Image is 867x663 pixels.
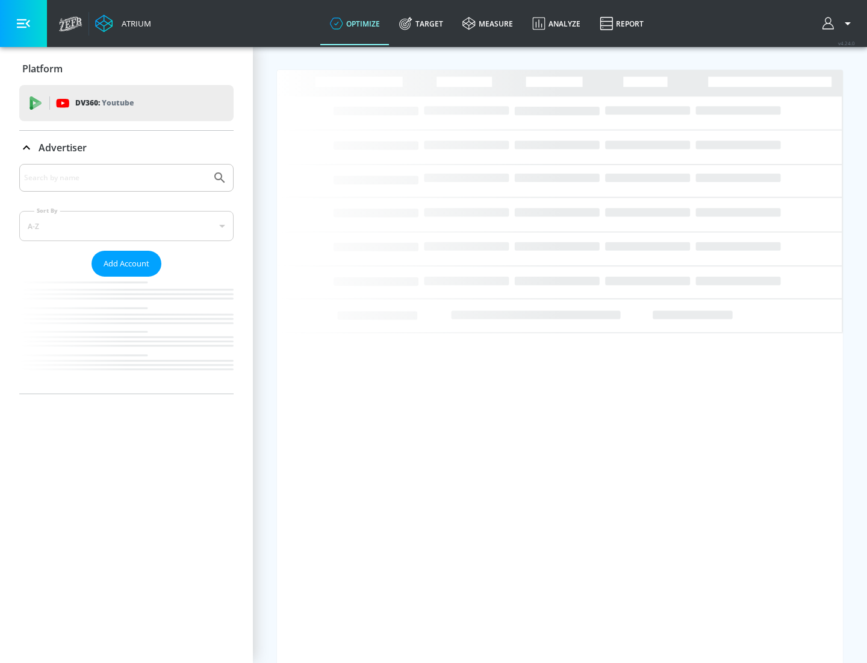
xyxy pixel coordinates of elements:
[590,2,653,45] a: Report
[390,2,453,45] a: Target
[75,96,134,110] p: DV360:
[34,207,60,215] label: Sort By
[92,251,161,277] button: Add Account
[19,211,234,241] div: A-Z
[19,277,234,394] nav: list of Advertiser
[523,2,590,45] a: Analyze
[22,62,63,75] p: Platform
[453,2,523,45] a: measure
[19,85,234,121] div: DV360: Youtube
[19,131,234,165] div: Advertiser
[24,170,207,186] input: Search by name
[19,52,234,86] div: Platform
[838,40,855,46] span: v 4.24.0
[39,141,87,154] p: Advertiser
[19,164,234,394] div: Advertiser
[117,18,151,29] div: Atrium
[320,2,390,45] a: optimize
[104,257,149,271] span: Add Account
[102,96,134,109] p: Youtube
[95,14,151,33] a: Atrium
